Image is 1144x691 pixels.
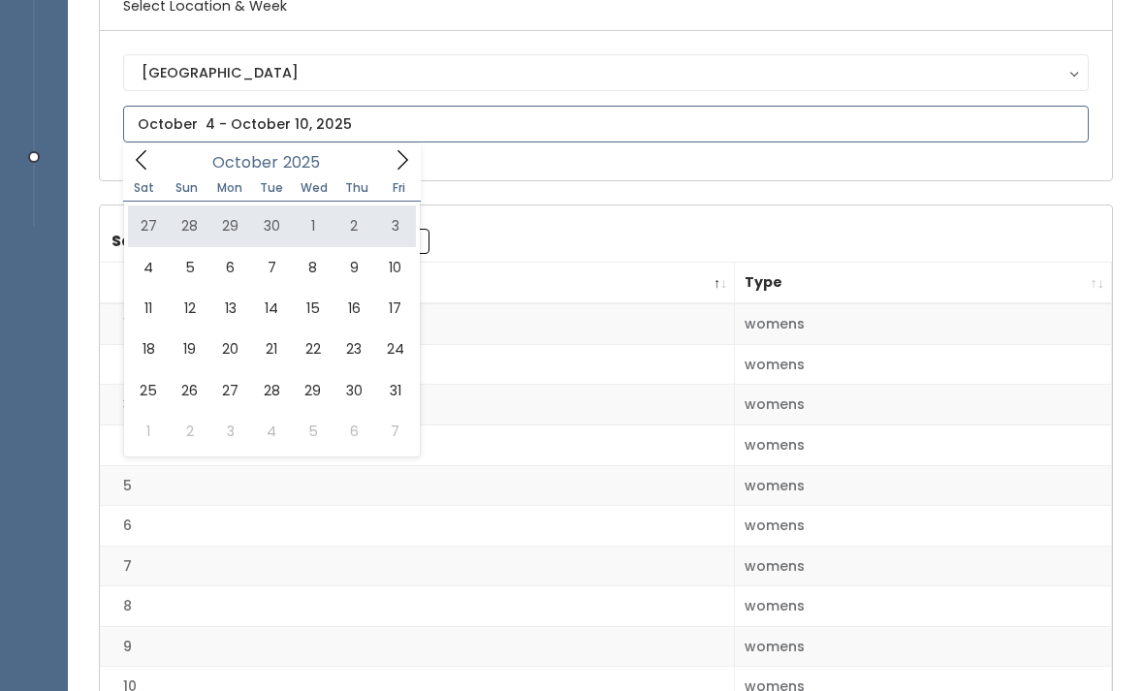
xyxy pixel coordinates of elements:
span: October 17, 2025 [374,288,415,329]
span: Fri [378,182,421,194]
input: October 4 - October 10, 2025 [123,106,1089,142]
td: womens [735,303,1112,344]
span: Wed [293,182,335,194]
span: Mon [208,182,251,194]
th: Type: activate to sort column ascending [735,263,1112,304]
span: October 3, 2025 [374,205,415,246]
span: October 22, 2025 [293,329,334,369]
span: October 31, 2025 [374,370,415,411]
td: womens [735,425,1112,466]
span: October 1, 2025 [293,205,334,246]
span: Thu [335,182,378,194]
span: October 15, 2025 [293,288,334,329]
span: November 3, 2025 [210,411,251,452]
span: October 20, 2025 [210,329,251,369]
span: October 12, 2025 [169,288,209,329]
span: October 11, 2025 [128,288,169,329]
td: 3 [100,385,735,425]
span: October 27, 2025 [210,370,251,411]
span: October 29, 2025 [293,370,334,411]
span: November 1, 2025 [128,411,169,452]
td: womens [735,626,1112,667]
td: womens [735,385,1112,425]
td: 6 [100,506,735,547]
span: October 6, 2025 [210,247,251,288]
span: October 10, 2025 [374,247,415,288]
span: October 25, 2025 [128,370,169,411]
span: September 29, 2025 [210,205,251,246]
td: 9 [100,626,735,667]
input: Year [278,150,336,174]
span: October 24, 2025 [374,329,415,369]
span: October 16, 2025 [334,288,374,329]
span: October 13, 2025 [210,288,251,329]
label: Search: [111,229,429,254]
span: November 4, 2025 [251,411,292,452]
span: October 4, 2025 [128,247,169,288]
span: October 18, 2025 [128,329,169,369]
span: October 14, 2025 [251,288,292,329]
td: womens [735,506,1112,547]
span: October 2, 2025 [334,205,374,246]
span: November 6, 2025 [334,411,374,452]
td: 4 [100,425,735,466]
td: 1 [100,303,735,344]
td: 7 [100,546,735,586]
td: 8 [100,586,735,627]
span: Tue [250,182,293,194]
span: November 2, 2025 [169,411,209,452]
span: October 30, 2025 [334,370,374,411]
span: October 7, 2025 [251,247,292,288]
td: 5 [100,465,735,506]
th: Booth Number: activate to sort column descending [100,263,735,304]
td: 2 [100,344,735,385]
span: October 26, 2025 [169,370,209,411]
td: womens [735,586,1112,627]
span: October 23, 2025 [334,329,374,369]
span: October 28, 2025 [251,370,292,411]
span: October 9, 2025 [334,247,374,288]
span: Sun [166,182,208,194]
span: October 19, 2025 [169,329,209,369]
span: October [212,155,278,171]
span: September 30, 2025 [251,205,292,246]
span: November 5, 2025 [293,411,334,452]
span: September 28, 2025 [169,205,209,246]
span: October 21, 2025 [251,329,292,369]
td: womens [735,465,1112,506]
span: Sat [123,182,166,194]
span: November 7, 2025 [374,411,415,452]
span: October 5, 2025 [169,247,209,288]
span: September 27, 2025 [128,205,169,246]
div: [GEOGRAPHIC_DATA] [142,62,1070,83]
td: womens [735,344,1112,385]
button: [GEOGRAPHIC_DATA] [123,54,1089,91]
span: October 8, 2025 [293,247,334,288]
td: womens [735,546,1112,586]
